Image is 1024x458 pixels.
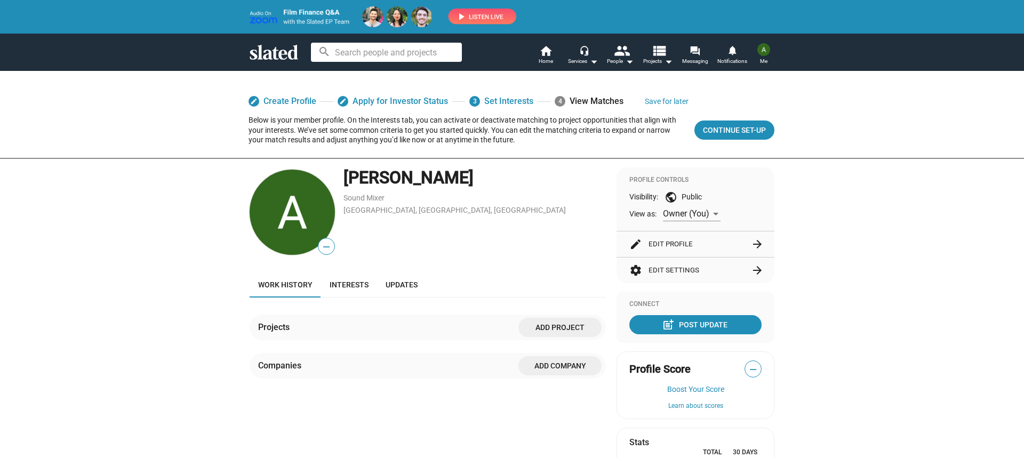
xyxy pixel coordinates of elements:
div: Post Update [664,315,727,334]
span: Profile Score [629,362,691,376]
span: View as: [629,209,657,219]
mat-icon: home [539,44,552,57]
a: Sound Mixer [343,194,385,202]
a: 3Set Interests [469,92,533,111]
div: Services [568,55,598,68]
mat-icon: arrow_drop_down [623,55,636,68]
span: Home [539,55,553,68]
a: [GEOGRAPHIC_DATA], [GEOGRAPHIC_DATA], [GEOGRAPHIC_DATA] [343,206,566,214]
span: Continue Set-up [703,120,766,140]
div: Visibility: Public [629,191,762,204]
span: 3 [469,96,480,107]
button: Add project [518,318,602,337]
a: Work history [250,272,321,298]
span: 4 [555,96,565,107]
div: Total [695,448,729,457]
a: Home [527,44,564,68]
button: Post Update [629,315,762,334]
a: Create Profile [249,92,316,111]
span: Owner (You) [663,208,709,219]
img: Aimee Martell [757,43,770,56]
button: Services [564,44,602,68]
button: Edit Profile [629,231,762,257]
mat-icon: edit [339,98,347,105]
mat-icon: people [614,43,629,58]
button: Save for later [645,92,689,111]
div: Projects [258,322,294,333]
mat-icon: settings [629,264,642,277]
div: Profile Controls [629,176,762,184]
mat-icon: notifications [727,45,737,55]
button: Learn about scores [629,402,762,411]
button: Continue Set-up [694,120,774,140]
mat-icon: arrow_drop_down [662,55,675,68]
a: Apply for Investor Status [338,92,448,111]
button: Edit Settings [629,258,762,283]
input: Search people and projects [311,43,462,62]
button: Boost Your Score [629,385,762,393]
mat-icon: arrow_forward [751,238,764,251]
button: Add Company [518,356,602,375]
mat-icon: arrow_forward [751,264,764,277]
span: — [318,240,334,254]
span: Me [760,55,767,68]
span: — [745,363,761,376]
span: Add project [527,318,593,337]
span: Add Company [527,356,593,375]
mat-icon: arrow_drop_down [587,55,600,68]
div: 30 Days [729,448,762,457]
mat-icon: view_list [651,43,667,58]
div: View Matches [555,92,623,111]
mat-icon: edit [250,98,258,105]
div: People [607,55,634,68]
span: Messaging [682,55,708,68]
mat-icon: edit [629,238,642,251]
span: Notifications [717,55,747,68]
img: Aimee Martell [250,170,335,255]
div: Companies [258,360,306,371]
span: Projects [643,55,673,68]
button: Aimee MartellMe [751,41,777,69]
div: [PERSON_NAME] [343,166,606,189]
button: People [602,44,639,68]
a: Messaging [676,44,714,68]
span: Work history [258,280,313,289]
span: Interests [330,280,369,289]
mat-icon: post_add [662,318,675,331]
div: Connect [629,300,762,309]
a: Notifications [714,44,751,68]
mat-icon: public [665,191,677,204]
button: Projects [639,44,676,68]
img: promo-live-zoom-ep-team4.png [250,6,516,27]
mat-card-title: Stats [629,437,649,448]
a: Interests [321,272,377,298]
mat-icon: headset_mic [579,45,589,55]
span: Updates [386,280,418,289]
mat-icon: forum [690,46,700,56]
a: Updates [377,272,426,298]
div: Below is your member profile. On the Interests tab, you can activate or deactivate matching to pr... [249,115,686,145]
